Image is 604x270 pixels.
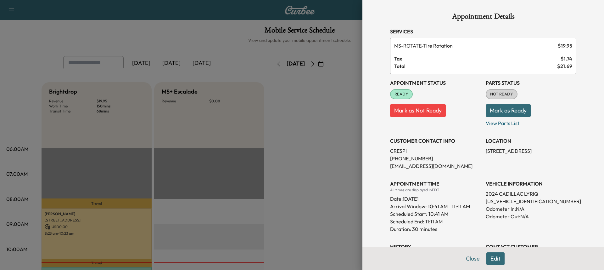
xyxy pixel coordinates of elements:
h3: History [390,243,481,250]
span: $ 1.74 [561,55,572,62]
h3: CUSTOMER CONTACT INFO [390,137,481,145]
p: [EMAIL_ADDRESS][DOMAIN_NAME] [390,162,481,170]
div: All times are displayed in EDT [390,187,481,192]
p: Duration: 30 minutes [390,225,481,233]
p: Scheduled Start: [390,210,427,218]
p: [US_VEHICLE_IDENTIFICATION_NUMBER] [486,198,576,205]
h3: Parts Status [486,79,576,87]
p: 11:11 AM [425,218,443,225]
span: Tax [394,55,561,62]
span: READY [391,91,412,97]
button: Mark as Not Ready [390,104,446,117]
h3: Appointment Status [390,79,481,87]
p: View Parts List [486,117,576,127]
span: Total [394,62,557,70]
button: Mark as Ready [486,104,531,117]
p: Odometer Out: N/A [486,213,576,220]
h3: VEHICLE INFORMATION [486,180,576,187]
h3: LOCATION [486,137,576,145]
p: Scheduled End: [390,218,424,225]
span: $ 19.95 [558,42,572,49]
p: [STREET_ADDRESS] [486,147,576,155]
button: Edit [486,252,505,265]
h3: Services [390,28,576,35]
h3: CONTACT CUSTOMER [486,243,576,250]
div: Date: [DATE] [390,192,481,203]
p: [PHONE_NUMBER] [390,155,481,162]
span: $ 21.69 [557,62,572,70]
p: Odometer In: N/A [486,205,576,213]
p: 10:41 AM [428,210,448,218]
span: Tire Rotation [394,42,555,49]
p: 2024 CADILLAC LYRIQ [486,190,576,198]
h3: APPOINTMENT TIME [390,180,481,187]
p: CRESPI [390,147,481,155]
h1: Appointment Details [390,13,576,23]
span: NOT READY [486,91,517,97]
p: Arrival Window: [390,203,481,210]
button: Close [462,252,484,265]
span: 10:41 AM - 11:41 AM [428,203,470,210]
